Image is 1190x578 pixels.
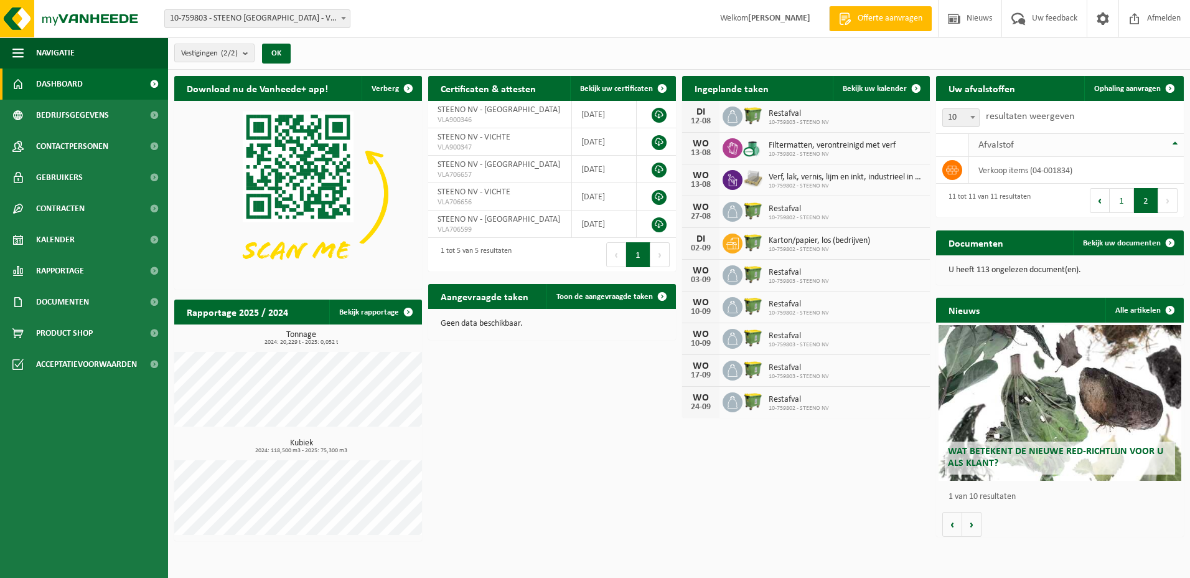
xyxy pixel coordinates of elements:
span: Restafval [769,331,829,341]
div: 02-09 [688,244,713,253]
button: Next [650,242,670,267]
div: WO [688,393,713,403]
span: 10-759802 - STEENO NV [769,151,896,158]
button: Next [1158,188,1178,213]
img: WB-1100-HPE-GN-50 [743,391,764,412]
span: Kalender [36,224,75,255]
button: OK [262,44,291,64]
button: Vestigingen(2/2) [174,44,255,62]
h3: Kubiek [180,439,422,454]
a: Ophaling aanvragen [1084,76,1183,101]
div: DI [688,107,713,117]
h2: Certificaten & attesten [428,76,548,100]
span: 10-759803 - STEENO NV [769,373,829,381]
span: Rapportage [36,255,84,287]
img: WB-1100-HPE-GN-50 [743,263,764,285]
div: 13-08 [688,149,713,158]
h2: Aangevraagde taken [428,284,541,308]
div: 13-08 [688,181,713,189]
span: 10 [943,109,979,126]
span: Restafval [769,204,829,214]
div: 10-09 [688,339,713,348]
span: Dashboard [36,69,83,100]
button: Previous [606,242,626,267]
a: Offerte aanvragen [829,6,932,31]
span: Bedrijfsgegevens [36,100,109,131]
button: Previous [1090,188,1110,213]
a: Toon de aangevraagde taken [546,284,675,309]
span: 10-759803 - STEENO NV - VICHTE [164,9,350,28]
span: Toon de aangevraagde taken [556,293,653,301]
a: Bekijk uw certificaten [570,76,675,101]
img: WB-1100-HPE-GN-50 [743,200,764,221]
span: Restafval [769,109,829,119]
span: Filtermatten, verontreinigd met verf [769,141,896,151]
h2: Documenten [936,230,1016,255]
span: STEENO NV - [GEOGRAPHIC_DATA] [438,215,560,224]
td: [DATE] [572,211,636,238]
div: WO [688,298,713,308]
span: Acceptatievoorwaarden [36,349,137,380]
span: Contracten [36,193,85,224]
td: [DATE] [572,128,636,156]
td: [DATE] [572,101,636,128]
span: Offerte aanvragen [855,12,925,25]
img: WB-1100-HPE-GN-50 [743,232,764,253]
img: PB-OT-0200-CU [743,136,764,158]
div: 24-09 [688,403,713,412]
img: WB-1100-HPE-GN-50 [743,359,764,380]
span: Contactpersonen [36,131,108,162]
count: (2/2) [221,49,238,57]
img: Download de VHEPlus App [174,101,422,287]
span: 10 [942,108,980,127]
span: Restafval [769,395,829,405]
span: Product Shop [36,318,93,349]
span: 10-759803 - STEENO NV [769,278,829,285]
label: resultaten weergeven [986,111,1074,121]
span: Afvalstof [978,140,1014,150]
div: WO [688,361,713,371]
span: 10-759802 - STEENO NV [769,246,870,253]
div: 17-09 [688,371,713,380]
a: Wat betekent de nieuwe RED-richtlijn voor u als klant? [939,325,1181,481]
span: Wat betekent de nieuwe RED-richtlijn voor u als klant? [948,447,1163,468]
div: WO [688,202,713,212]
span: 10-759802 - STEENO NV [769,310,829,317]
div: 1 tot 5 van 5 resultaten [434,241,512,268]
button: 1 [626,242,650,267]
div: WO [688,329,713,339]
div: WO [688,139,713,149]
button: Volgende [962,512,982,537]
span: Bekijk uw documenten [1083,239,1161,247]
span: Restafval [769,268,829,278]
a: Bekijk rapportage [329,300,421,325]
span: VLA900347 [438,143,562,153]
span: 10-759803 - STEENO NV [769,341,829,349]
div: 12-08 [688,117,713,126]
span: Bekijk uw kalender [843,85,907,93]
td: verkoop items (04-001834) [969,157,1184,184]
span: VLA706657 [438,170,562,180]
img: WB-1100-HPE-GN-50 [743,295,764,316]
span: 10-759802 - STEENO NV [769,182,924,190]
img: WB-1100-HPE-GN-50 [743,327,764,348]
span: Gebruikers [36,162,83,193]
span: 10-759803 - STEENO NV [769,119,829,126]
span: VLA900346 [438,115,562,125]
span: STEENO NV - VICHTE [438,187,510,197]
span: Bekijk uw certificaten [580,85,653,93]
h2: Rapportage 2025 / 2024 [174,300,301,324]
span: Verberg [372,85,399,93]
button: Vorige [942,512,962,537]
h2: Nieuws [936,298,992,322]
span: 2024: 20,229 t - 2025: 0,052 t [180,339,422,346]
span: 10-759802 - STEENO NV [769,405,829,412]
h2: Download nu de Vanheede+ app! [174,76,340,100]
div: 03-09 [688,276,713,285]
span: Verf, lak, vernis, lijm en inkt, industrieel in kleinverpakking [769,173,924,182]
a: Bekijk uw kalender [833,76,929,101]
div: WO [688,266,713,276]
p: U heeft 113 ongelezen document(en). [949,266,1171,275]
div: 11 tot 11 van 11 resultaten [942,187,1031,214]
div: DI [688,234,713,244]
